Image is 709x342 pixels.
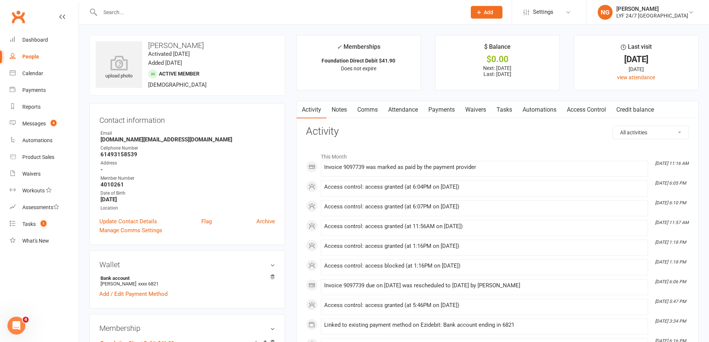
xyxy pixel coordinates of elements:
[297,101,326,118] a: Activity
[655,180,686,186] i: [DATE] 6:05 PM
[324,282,645,289] div: Invoice 9097739 due on [DATE] was rescheduled to [DATE] by [PERSON_NAME]
[324,302,645,309] div: Access control: access granted (at 5:46PM on [DATE])
[100,136,275,143] strong: [DOMAIN_NAME][EMAIL_ADDRESS][DOMAIN_NAME]
[10,65,79,82] a: Calendar
[10,82,79,99] a: Payments
[99,261,275,269] h3: Wallet
[100,130,275,137] div: Email
[611,101,659,118] a: Credit balance
[442,55,553,63] div: $0.00
[22,70,43,76] div: Calendar
[99,226,162,235] a: Manage Comms Settings
[10,199,79,216] a: Assessments
[306,149,689,161] li: This Month
[10,99,79,115] a: Reports
[10,182,79,199] a: Workouts
[471,6,502,19] button: Add
[655,161,689,166] i: [DATE] 11:16 AM
[100,151,275,158] strong: 61493158539
[100,196,275,203] strong: [DATE]
[96,41,279,49] h3: [PERSON_NAME]
[324,184,645,190] div: Access control: access granted (at 6:04PM on [DATE])
[562,101,611,118] a: Access Control
[99,324,275,332] h3: Membership
[41,220,47,227] span: 1
[655,220,689,225] i: [DATE] 11:57 AM
[484,9,493,15] span: Add
[655,319,686,324] i: [DATE] 3:34 PM
[324,263,645,269] div: Access control: access blocked (at 1:16PM on [DATE])
[324,243,645,249] div: Access control: access granted (at 1:16PM on [DATE])
[10,149,79,166] a: Product Sales
[23,317,29,323] span: 4
[9,7,28,26] a: Clubworx
[100,205,275,212] div: Location
[22,104,41,110] div: Reports
[383,101,423,118] a: Attendance
[10,166,79,182] a: Waivers
[100,145,275,152] div: Cellphone Number
[337,42,380,56] div: Memberships
[10,216,79,233] a: Tasks 1
[99,113,275,124] h3: Contact information
[138,281,159,287] span: xxxx 6821
[352,101,383,118] a: Comms
[22,121,46,127] div: Messages
[22,238,49,244] div: What's New
[22,54,39,60] div: People
[10,115,79,132] a: Messages 4
[655,299,686,304] i: [DATE] 5:47 PM
[326,101,352,118] a: Notes
[10,48,79,65] a: People
[148,81,207,88] span: [DEMOGRAPHIC_DATA]
[442,65,553,77] p: Next: [DATE] Last: [DATE]
[533,4,553,20] span: Settings
[337,44,342,51] i: ✓
[598,5,613,20] div: NG
[324,204,645,210] div: Access control: access granted (at 6:07PM on [DATE])
[10,32,79,48] a: Dashboard
[100,160,275,167] div: Address
[99,217,157,226] a: Update Contact Details
[581,65,692,73] div: [DATE]
[100,190,275,197] div: Date of Birth
[99,290,167,298] a: Add / Edit Payment Method
[616,12,688,19] div: LYF 24/7 [GEOGRAPHIC_DATA]
[10,233,79,249] a: What's New
[100,175,275,182] div: Member Number
[100,166,275,173] strong: -
[22,154,54,160] div: Product Sales
[341,65,376,71] span: Does not expire
[7,317,25,335] iframe: Intercom live chat
[324,164,645,170] div: Invoice 9097739 was marked as paid by the payment provider
[306,126,689,137] h3: Activity
[655,240,686,245] i: [DATE] 1:18 PM
[159,71,199,77] span: Active member
[655,279,686,284] i: [DATE] 6:06 PM
[617,74,655,80] a: view attendance
[324,322,645,328] div: Linked to existing payment method on Ezidebit: Bank account ending in 6821
[322,58,395,64] strong: Foundation Direct Debit $41.90
[10,132,79,149] a: Automations
[22,87,46,93] div: Payments
[148,51,190,57] time: Activated [DATE]
[460,101,491,118] a: Waivers
[256,217,275,226] a: Archive
[22,37,48,43] div: Dashboard
[621,42,652,55] div: Last visit
[201,217,212,226] a: Flag
[100,275,271,281] strong: Bank account
[655,259,686,265] i: [DATE] 1:18 PM
[51,120,57,126] span: 4
[616,6,688,12] div: [PERSON_NAME]
[655,200,686,205] i: [DATE] 6:10 PM
[22,221,36,227] div: Tasks
[517,101,562,118] a: Automations
[484,42,511,55] div: $ Balance
[22,188,45,194] div: Workouts
[148,60,182,66] time: Added [DATE]
[491,101,517,118] a: Tasks
[22,137,52,143] div: Automations
[98,7,461,17] input: Search...
[22,171,41,177] div: Waivers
